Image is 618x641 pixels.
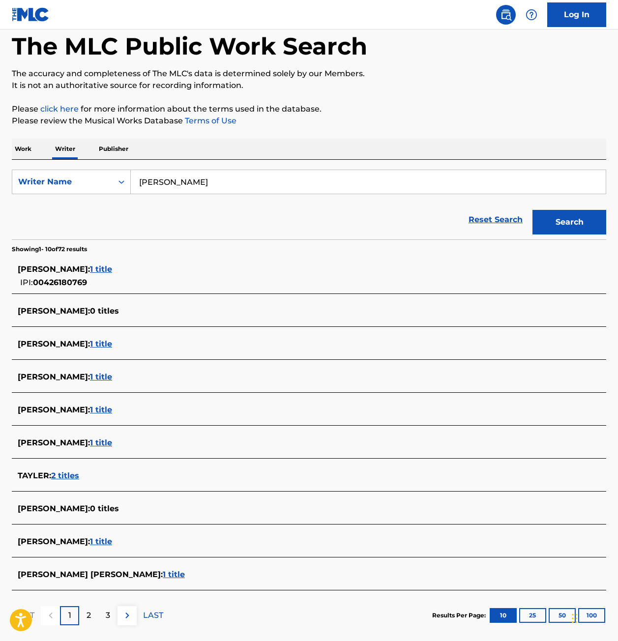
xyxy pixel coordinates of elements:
[163,570,185,579] span: 1 title
[464,209,528,231] a: Reset Search
[532,210,606,234] button: Search
[18,339,90,349] span: [PERSON_NAME] :
[18,471,51,480] span: TAYLER :
[547,2,606,27] a: Log In
[18,264,90,274] span: [PERSON_NAME] :
[143,610,163,621] p: LAST
[90,537,112,546] span: 1 title
[12,139,34,159] p: Work
[106,610,110,621] p: 3
[121,610,133,621] img: right
[51,471,79,480] span: 2 titles
[500,9,512,21] img: search
[569,594,618,641] iframe: Chat Widget
[183,116,236,125] a: Terms of Use
[90,306,119,316] span: 0 titles
[40,104,79,114] a: click here
[68,610,71,621] p: 1
[12,31,367,61] h1: The MLC Public Work Search
[12,245,87,254] p: Showing 1 - 10 of 72 results
[90,372,112,381] span: 1 title
[18,570,163,579] span: [PERSON_NAME] [PERSON_NAME] :
[90,405,112,414] span: 1 title
[12,170,606,239] form: Search Form
[18,504,90,513] span: [PERSON_NAME] :
[432,611,488,620] p: Results Per Page:
[12,115,606,127] p: Please review the Musical Works Database
[90,438,112,447] span: 1 title
[490,608,517,623] button: 10
[12,7,50,22] img: MLC Logo
[18,438,90,447] span: [PERSON_NAME] :
[18,372,90,381] span: [PERSON_NAME] :
[18,176,107,188] div: Writer Name
[96,139,131,159] p: Publisher
[12,610,34,621] p: FIRST
[18,405,90,414] span: [PERSON_NAME] :
[18,537,90,546] span: [PERSON_NAME] :
[519,608,546,623] button: 25
[526,9,537,21] img: help
[90,264,112,274] span: 1 title
[496,5,516,25] a: Public Search
[12,68,606,80] p: The accuracy and completeness of The MLC's data is determined solely by our Members.
[33,278,87,287] span: 00426180769
[572,604,578,633] div: Drag
[12,80,606,91] p: It is not an authoritative source for recording information.
[90,504,119,513] span: 0 titles
[549,608,576,623] button: 50
[20,278,33,287] span: IPI:
[18,306,90,316] span: [PERSON_NAME] :
[90,339,112,349] span: 1 title
[87,610,91,621] p: 2
[52,139,78,159] p: Writer
[522,5,541,25] div: Help
[12,103,606,115] p: Please for more information about the terms used in the database.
